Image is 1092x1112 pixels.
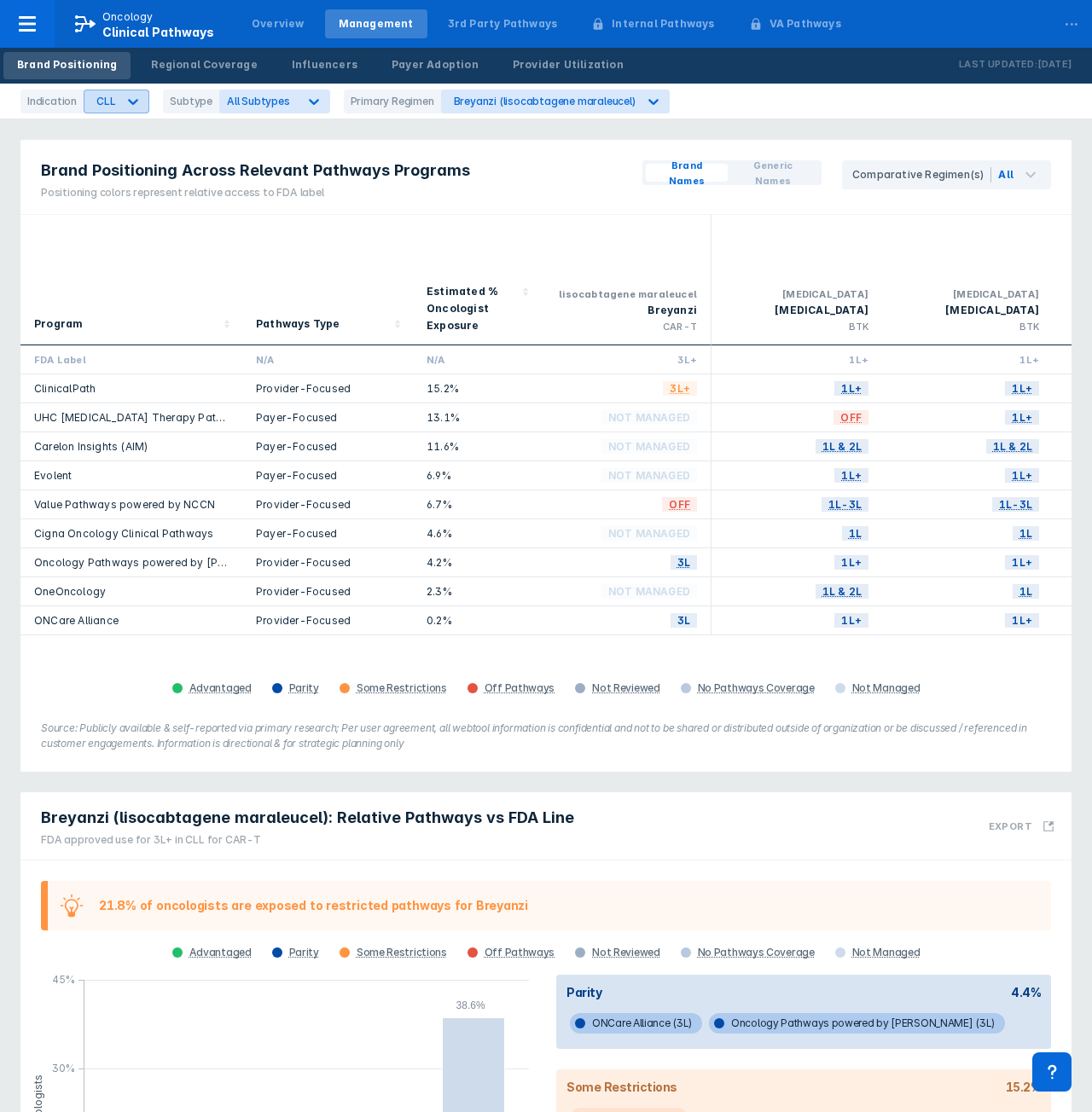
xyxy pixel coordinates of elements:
[434,9,572,38] a: 3rd Party Pathways
[555,319,697,334] div: CAR-T
[998,167,1014,182] div: All
[256,497,399,512] div: Provider-Focused
[52,973,75,986] tspan: 45%
[834,553,868,572] span: 1L+
[601,582,697,601] span: Not Managed
[34,411,250,424] a: UHC [MEDICAL_DATA] Therapy Pathways
[725,302,868,319] div: [MEDICAL_DATA]
[34,469,72,482] a: Evolent
[566,1080,677,1094] div: Some Restrictions
[555,302,697,319] div: Breyanzi
[256,555,399,570] div: Provider-Focused
[770,16,841,32] div: VA Pathways
[816,437,868,456] span: 1L & 2L
[852,681,921,695] div: Not Managed
[427,410,527,425] div: 13.1%
[242,215,413,345] div: Sort
[1005,408,1039,427] span: 1L+
[646,164,728,182] button: Brand Names
[612,16,714,32] div: Internal Pathways
[485,681,555,695] div: Off Pathways
[456,999,485,1011] tspan: 38.6%
[555,287,697,302] div: lisocabtagene maraleucel
[256,613,399,628] div: Provider-Focused
[41,185,470,200] div: Positioning colors represent relative access to FDA label
[413,215,541,345] div: Sort
[256,316,340,333] div: Pathways Type
[427,526,527,541] div: 4.6%
[725,287,868,302] div: [MEDICAL_DATA]
[601,524,697,543] span: Not Managed
[1005,611,1039,630] span: 1L+
[34,316,83,333] div: Program
[834,611,868,630] span: 1L+
[896,319,1039,334] div: BTK
[189,946,252,959] div: Advantaged
[592,681,659,695] div: Not Reviewed
[289,946,319,959] div: Parity
[34,614,119,627] a: ONCare Alliance
[834,466,868,485] span: 1L+
[427,439,527,454] div: 11.6%
[34,352,229,367] div: FDA Label
[852,946,921,959] div: Not Managed
[842,524,868,543] span: 1L
[151,57,257,72] div: Regional Coverage
[1005,553,1039,572] span: 1L+
[17,57,117,72] div: Brand Positioning
[189,681,252,695] div: Advantaged
[1005,466,1039,485] span: 1L+
[555,352,697,367] div: 3L+
[1006,1080,1042,1094] div: 15.2%
[852,167,991,182] div: Comparative Regimen(s)
[601,466,697,485] span: Not Managed
[822,495,868,514] span: 1L-3L
[41,160,470,181] span: Brand Positioning Across Relevant Pathways Programs
[671,611,697,630] span: 3L
[592,946,659,959] div: Not Reviewed
[566,985,601,999] div: Parity
[735,158,811,188] span: Generic Names
[427,497,527,512] div: 6.7%
[41,721,1051,751] figcaption: Source: Publicly available & self-reported via primary research; Per user agreement, all webtool ...
[671,553,697,572] span: 3L
[289,681,319,695] div: Parity
[256,410,399,425] div: Payer-Focused
[834,408,868,427] span: OFF
[448,16,558,32] div: 3rd Party Pathways
[896,352,1039,367] div: 1L+
[427,283,517,334] div: Estimated % Oncologist Exposure
[698,681,815,695] div: No Pathways Coverage
[357,946,447,959] div: Some Restrictions
[20,215,242,345] div: Sort
[3,52,131,79] a: Brand Positioning
[709,1013,1005,1034] span: Oncology Pathways powered by [PERSON_NAME] (3L)
[99,899,528,912] div: 21.8% of oncologists are exposed to restricted pathways for Breyanzi
[256,468,399,483] div: Payer-Focused
[34,440,148,453] a: Carelon Insights (AIM)
[102,9,154,25] p: Oncology
[34,382,96,395] a: ClinicalPath
[102,25,214,39] span: Clinical Pathways
[339,16,414,32] div: Management
[427,613,527,628] div: 0.2%
[1032,1052,1072,1092] div: Contact Support
[663,379,697,398] span: 3L+
[662,495,697,514] span: OFF
[96,95,115,107] div: CLL
[278,52,371,79] a: Influencers
[725,319,868,334] div: BTK
[1013,582,1039,601] span: 1L
[601,437,697,456] span: Not Managed
[959,56,1037,73] p: Last Updated:
[728,164,818,182] button: Generic Names
[454,95,636,107] div: Breyanzi (lisocabtagene maraleucel)
[427,584,527,599] div: 2.3%
[252,16,305,32] div: Overview
[992,495,1039,514] span: 1L-3L
[378,52,492,79] a: Payer Adoption
[34,527,213,540] a: Cigna Oncology Clinical Pathways
[816,582,868,601] span: 1L & 2L
[499,52,637,79] a: Provider Utilization
[513,57,624,72] div: Provider Utilization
